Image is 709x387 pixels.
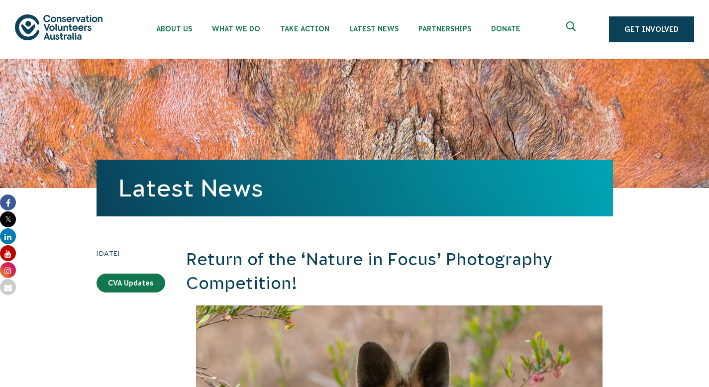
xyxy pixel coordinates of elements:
img: logo.svg [15,14,102,40]
span: Latest News [349,25,399,33]
span: Donate [491,25,520,33]
time: [DATE] [97,248,165,259]
span: Take Action [280,25,329,33]
a: CVA Updates [97,274,165,292]
a: Latest News [118,175,263,201]
span: Expand search box [566,21,579,37]
h2: Return of the ‘Nature in Focus’ Photography Competition! [186,248,613,295]
span: Partnerships [418,25,471,33]
a: Get Involved [609,16,694,42]
span: About Us [156,25,192,33]
span: What We Do [212,25,260,33]
button: Expand search box Close search box [560,17,584,41]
